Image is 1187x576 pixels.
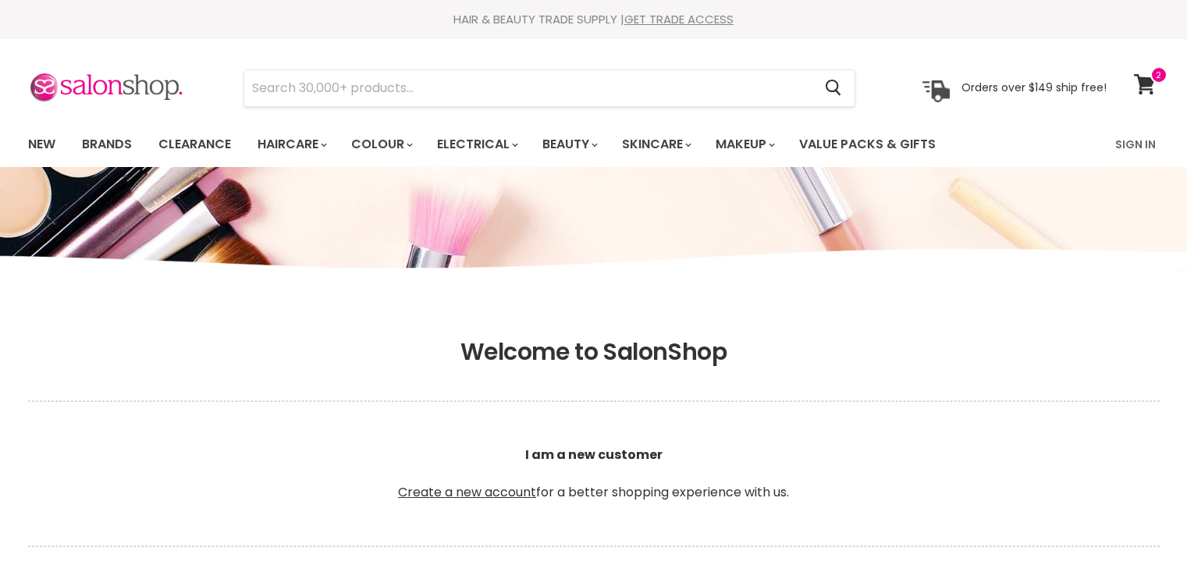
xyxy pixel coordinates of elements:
[246,128,336,161] a: Haircare
[16,128,67,161] a: New
[525,446,663,464] b: I am a new customer
[244,70,813,106] input: Search
[813,70,855,106] button: Search
[1106,128,1165,161] a: Sign In
[704,128,784,161] a: Makeup
[339,128,422,161] a: Colour
[425,128,528,161] a: Electrical
[9,12,1179,27] div: HAIR & BEAUTY TRADE SUPPLY |
[9,122,1179,167] nav: Main
[531,128,607,161] a: Beauty
[70,128,144,161] a: Brands
[398,483,536,501] a: Create a new account
[787,128,947,161] a: Value Packs & Gifts
[610,128,701,161] a: Skincare
[624,11,734,27] a: GET TRADE ACCESS
[243,69,855,107] form: Product
[961,80,1107,94] p: Orders over $149 ship free!
[16,122,1027,167] ul: Main menu
[147,128,243,161] a: Clearance
[28,408,1160,539] p: for a better shopping experience with us.
[28,338,1160,366] h1: Welcome to SalonShop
